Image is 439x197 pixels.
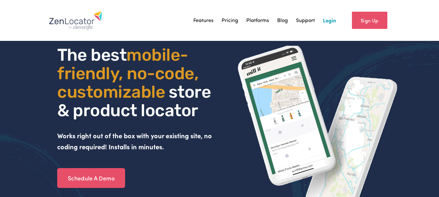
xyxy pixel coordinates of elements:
a: Blog [277,16,288,25]
span: mobile- friendly, no-code, customizable [57,45,202,102]
a: Pricing [222,16,238,25]
span: The best [57,45,126,65]
a: Support [296,16,315,25]
a: Login [323,16,336,25]
span: store & product locator [57,82,214,120]
strong: Works right out of the box with your existing site, no coding required! Installs in minutes. [57,131,213,151]
img: Zenlocator [49,11,102,30]
a: Platforms [246,16,269,25]
a: Features [193,16,213,25]
a: Sign Up [352,12,387,29]
a: Schedule A Demo [57,168,125,188]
